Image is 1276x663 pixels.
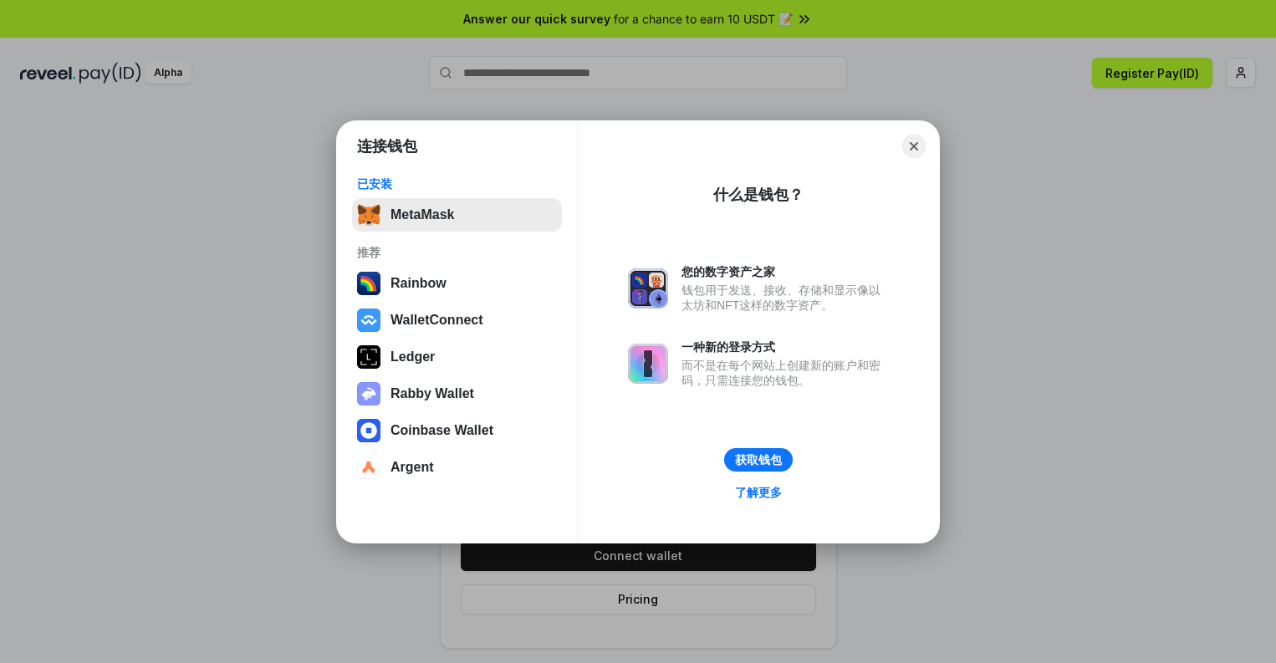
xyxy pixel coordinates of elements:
img: svg+xml,%3Csvg%20xmlns%3D%22http%3A%2F%2Fwww.w3.org%2F2000%2Fsvg%22%20fill%3D%22none%22%20viewBox... [628,268,668,309]
button: Rainbow [352,267,562,300]
div: 而不是在每个网站上创建新的账户和密码，只需连接您的钱包。 [681,358,889,388]
button: WalletConnect [352,303,562,337]
div: 已安装 [357,176,557,191]
button: Ledger [352,340,562,374]
div: 推荐 [357,245,557,260]
div: Rainbow [390,276,447,291]
img: svg+xml,%3Csvg%20width%3D%22120%22%20height%3D%22120%22%20viewBox%3D%220%200%20120%20120%22%20fil... [357,272,380,295]
div: 了解更多 [735,485,782,500]
button: Argent [352,451,562,484]
img: svg+xml,%3Csvg%20width%3D%2228%22%20height%3D%2228%22%20viewBox%3D%220%200%2028%2028%22%20fill%3D... [357,309,380,332]
div: 什么是钱包？ [713,185,804,205]
button: MetaMask [352,198,562,232]
img: svg+xml,%3Csvg%20fill%3D%22none%22%20height%3D%2233%22%20viewBox%3D%220%200%2035%2033%22%20width%... [357,203,380,227]
div: Argent [390,460,434,475]
div: 获取钱包 [735,452,782,467]
div: MetaMask [390,207,454,222]
h1: 连接钱包 [357,136,417,156]
img: svg+xml,%3Csvg%20xmlns%3D%22http%3A%2F%2Fwww.w3.org%2F2000%2Fsvg%22%20width%3D%2228%22%20height%3... [357,345,380,369]
img: svg+xml,%3Csvg%20xmlns%3D%22http%3A%2F%2Fwww.w3.org%2F2000%2Fsvg%22%20fill%3D%22none%22%20viewBox... [357,382,380,405]
div: WalletConnect [390,313,483,328]
a: 了解更多 [725,482,792,503]
div: 钱包用于发送、接收、存储和显示像以太坊和NFT这样的数字资产。 [681,283,889,313]
img: svg+xml,%3Csvg%20xmlns%3D%22http%3A%2F%2Fwww.w3.org%2F2000%2Fsvg%22%20fill%3D%22none%22%20viewBox... [628,344,668,384]
div: Ledger [390,349,435,365]
div: Coinbase Wallet [390,423,493,438]
button: Rabby Wallet [352,377,562,411]
img: svg+xml,%3Csvg%20width%3D%2228%22%20height%3D%2228%22%20viewBox%3D%220%200%2028%2028%22%20fill%3D... [357,456,380,479]
div: 您的数字资产之家 [681,264,889,279]
button: Coinbase Wallet [352,414,562,447]
img: svg+xml,%3Csvg%20width%3D%2228%22%20height%3D%2228%22%20viewBox%3D%220%200%2028%2028%22%20fill%3D... [357,419,380,442]
button: Close [902,135,926,158]
button: 获取钱包 [724,448,793,472]
div: 一种新的登录方式 [681,339,889,354]
div: Rabby Wallet [390,386,474,401]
